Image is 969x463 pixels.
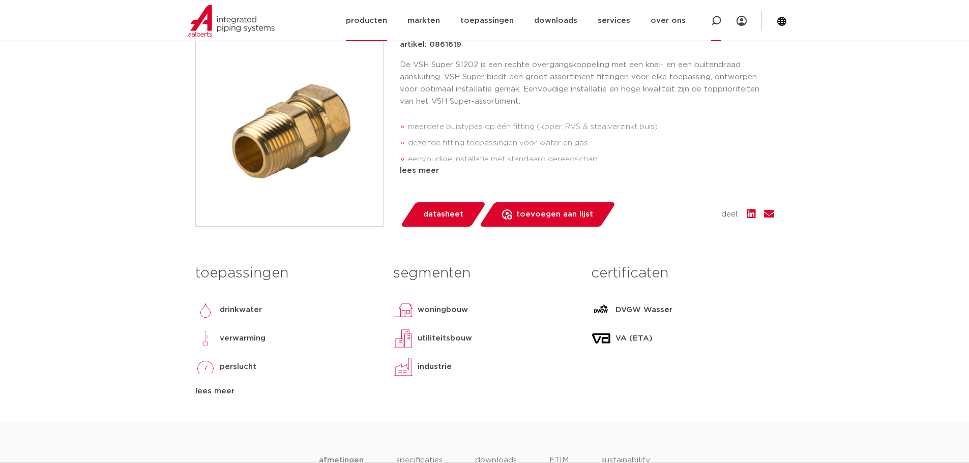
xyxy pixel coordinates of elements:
[408,151,774,168] li: eenvoudige installatie met standaard gereedschap
[196,39,383,226] img: Product Image for VSH Super overgang FM 22xG1"
[393,263,576,284] h3: segmenten
[393,300,414,320] img: woningbouw
[408,135,774,151] li: dezelfde fitting toepassingen voor water en gas
[423,206,463,223] span: datasheet
[418,361,452,373] p: industrie
[400,39,461,51] p: artikel: 0861619
[195,328,216,349] img: verwarming
[516,206,593,223] span: toevoegen aan lijst
[195,263,378,284] h3: toepassingen
[615,304,672,316] p: DVGW Wasser
[195,300,216,320] img: drinkwater
[220,361,256,373] p: perslucht
[400,165,774,177] div: lees meer
[220,304,262,316] p: drinkwater
[591,300,611,320] img: DVGW Wasser
[418,304,468,316] p: woningbouw
[408,119,774,135] li: meerdere buistypes op één fitting (koper, RVS & staalverzinkt buis)
[195,385,378,397] div: lees meer
[721,208,739,221] span: deel:
[418,332,472,345] p: utiliteitsbouw
[195,357,216,377] img: perslucht
[393,357,414,377] img: industrie
[591,328,611,349] img: VA (ETA)
[615,332,653,345] p: VA (ETA)
[591,263,774,284] h3: certificaten
[220,332,266,345] p: verwarming
[393,328,414,349] img: utiliteitsbouw
[400,59,774,108] p: De VSH Super S1202 is een rechte overgangskoppeling met een knel- en een buitendraad aansluiting....
[400,202,486,227] a: datasheet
